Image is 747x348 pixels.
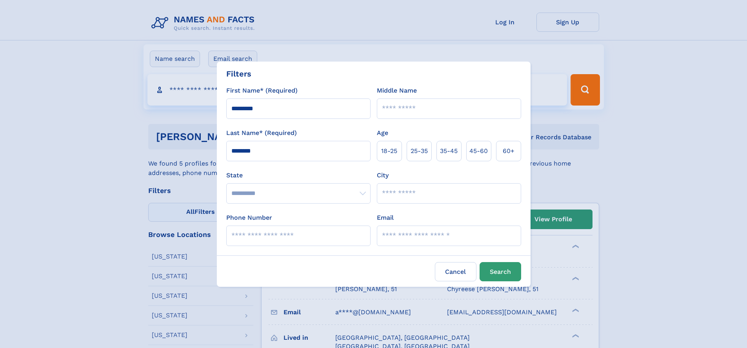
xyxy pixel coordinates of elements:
span: 45‑60 [469,146,488,156]
span: 18‑25 [381,146,397,156]
label: Middle Name [377,86,417,95]
label: Last Name* (Required) [226,128,297,138]
span: 60+ [503,146,514,156]
label: Cancel [435,262,476,281]
label: State [226,171,371,180]
label: Age [377,128,388,138]
label: City [377,171,389,180]
span: 35‑45 [440,146,458,156]
button: Search [480,262,521,281]
div: Filters [226,68,251,80]
label: Phone Number [226,213,272,222]
label: First Name* (Required) [226,86,298,95]
span: 25‑35 [411,146,428,156]
label: Email [377,213,394,222]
